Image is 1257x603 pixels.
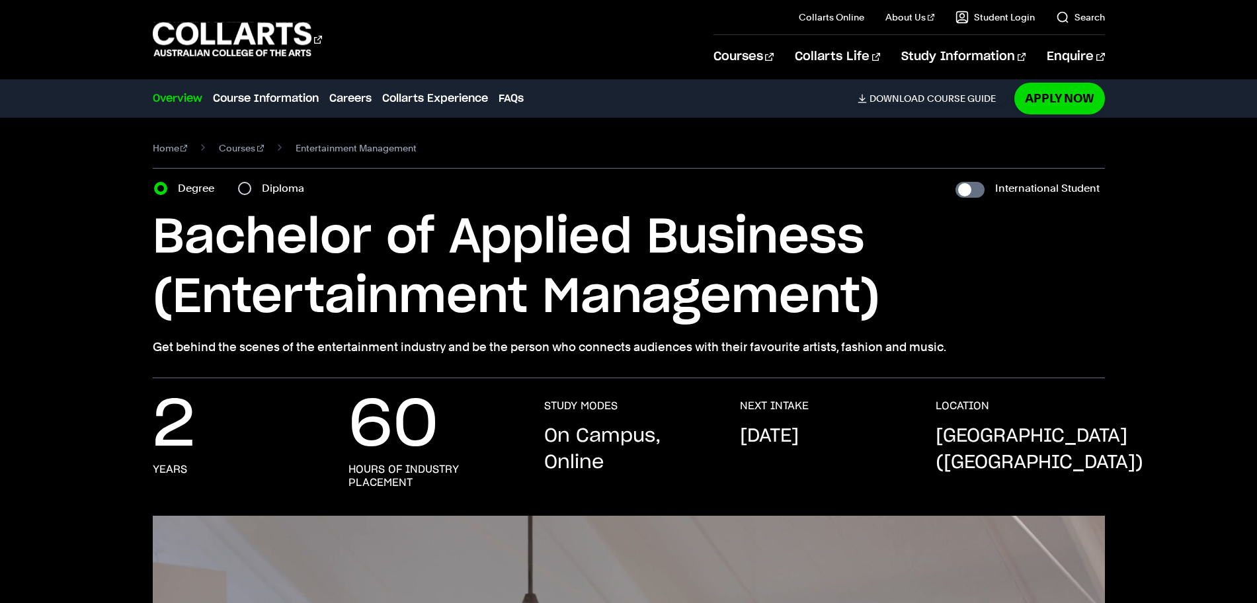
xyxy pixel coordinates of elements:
h3: STUDY MODES [544,399,618,413]
a: Home [153,139,188,157]
label: Diploma [262,179,312,198]
p: [DATE] [740,423,799,450]
a: Course Information [213,91,319,106]
a: Apply Now [1014,83,1105,114]
a: Enquire [1047,35,1104,79]
a: Collarts Experience [382,91,488,106]
a: Study Information [901,35,1026,79]
a: Overview [153,91,202,106]
a: Collarts Life [795,35,880,79]
a: DownloadCourse Guide [858,93,1006,104]
p: Get behind the scenes of the entertainment industry and be the person who connects audiences with... [153,338,1105,356]
p: 60 [348,399,438,452]
span: Download [870,93,924,104]
div: Go to homepage [153,20,322,58]
h3: years [153,463,187,476]
p: On Campus, Online [544,423,713,476]
a: Student Login [955,11,1035,24]
h1: Bachelor of Applied Business (Entertainment Management) [153,208,1105,327]
p: 2 [153,399,195,452]
p: [GEOGRAPHIC_DATA] ([GEOGRAPHIC_DATA]) [936,423,1143,476]
label: Degree [178,179,222,198]
a: Careers [329,91,372,106]
a: FAQs [499,91,524,106]
a: Search [1056,11,1105,24]
h3: NEXT INTAKE [740,399,809,413]
h3: LOCATION [936,399,989,413]
a: About Us [885,11,934,24]
a: Courses [713,35,774,79]
label: International Student [995,179,1100,198]
a: Collarts Online [799,11,864,24]
a: Courses [219,139,264,157]
h3: hours of industry placement [348,463,518,489]
span: Entertainment Management [296,139,417,157]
